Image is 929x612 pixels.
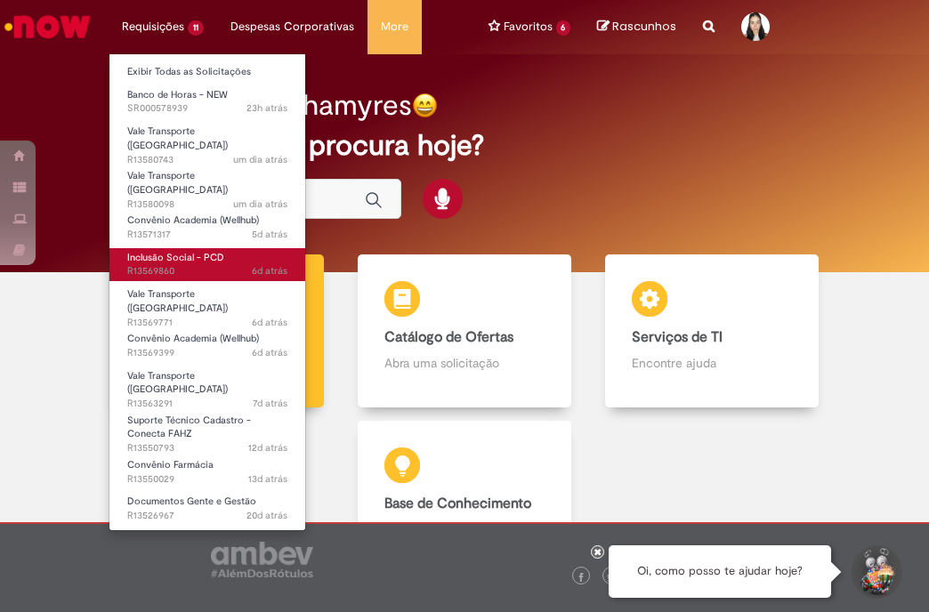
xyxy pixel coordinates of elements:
[504,18,553,36] span: Favoritos
[109,211,305,244] a: Aberto R13571317 : Convênio Academia (Wellhub)
[252,264,287,278] span: 6d atrás
[607,573,616,582] img: logo_footer_twitter.png
[127,101,287,116] span: SR000578939
[384,521,545,539] p: Consulte e aprenda
[127,397,287,411] span: R13563291
[127,287,228,315] span: Vale Transporte ([GEOGRAPHIC_DATA])
[188,20,204,36] span: 11
[381,18,408,36] span: More
[252,264,287,278] time: 26/09/2025 10:42:21
[109,492,305,525] a: Aberto R13526967 : Documentos Gente e Gestão
[252,346,287,359] time: 26/09/2025 09:37:10
[252,346,287,359] span: 6d atrás
[122,18,184,36] span: Requisições
[253,397,287,410] span: 7d atrás
[211,542,313,577] img: logo_footer_ambev_rotulo_gray.png
[127,346,287,360] span: R13569399
[109,166,305,205] a: Aberto R13580098 : Vale Transporte (VT)
[127,153,287,167] span: R13580743
[246,101,287,115] time: 30/09/2025 14:01:31
[149,130,780,161] h2: O que você procura hoje?
[127,332,259,345] span: Convênio Academia (Wellhub)
[252,228,287,241] time: 26/09/2025 15:48:33
[127,264,287,278] span: R13569860
[127,88,228,101] span: Banco de Horas - NEW
[412,93,438,118] img: happy-face.png
[577,573,586,582] img: logo_footer_facebook.png
[127,213,259,227] span: Convênio Academia (Wellhub)
[127,369,228,397] span: Vale Transporte ([GEOGRAPHIC_DATA])
[246,509,287,522] span: 20d atrás
[248,472,287,486] span: 13d atrás
[233,153,287,166] time: 30/09/2025 11:05:29
[612,18,676,35] span: Rascunhos
[109,455,305,488] a: Aberto R13550029 : Convênio Farmácia
[341,254,588,408] a: Catálogo de Ofertas Abra uma solicitação
[384,354,545,372] p: Abra uma solicitação
[109,85,305,118] a: Aberto SR000578939 : Banco de Horas - NEW
[556,20,571,36] span: 6
[109,122,305,160] a: Aberto R13580743 : Vale Transporte (VT)
[109,248,305,281] a: Aberto R13569860 : Inclusão Social - PCD
[109,411,305,449] a: Aberto R13550793 : Suporte Técnico Cadastro - Conecta FAHZ
[127,228,287,242] span: R13571317
[109,366,305,405] a: Aberto R13563291 : Vale Transporte (VT)
[127,316,287,330] span: R13569771
[93,254,341,408] a: Tirar dúvidas Tirar dúvidas com Lupi Assist e Gen Ai
[127,441,287,455] span: R13550793
[252,228,287,241] span: 5d atrás
[127,495,256,508] span: Documentos Gente e Gestão
[127,472,287,487] span: R13550029
[127,169,228,197] span: Vale Transporte ([GEOGRAPHIC_DATA])
[246,101,287,115] span: 23h atrás
[127,251,224,264] span: Inclusão Social - PCD
[93,421,836,557] a: Base de Conhecimento Consulte e aprenda
[233,197,287,211] time: 30/09/2025 09:27:34
[384,495,531,512] b: Base de Conhecimento
[632,354,793,372] p: Encontre ajuda
[233,197,287,211] span: um dia atrás
[246,509,287,522] time: 12/09/2025 10:38:47
[248,472,287,486] time: 19/09/2025 11:00:25
[588,254,836,408] a: Serviços de TI Encontre ajuda
[233,153,287,166] span: um dia atrás
[252,316,287,329] span: 6d atrás
[253,397,287,410] time: 24/09/2025 14:31:06
[632,328,723,346] b: Serviços de TI
[127,509,287,523] span: R13526967
[252,316,287,329] time: 26/09/2025 10:27:59
[127,197,287,212] span: R13580098
[109,53,306,531] ul: Requisições
[609,545,831,598] div: Oi, como posso te ajudar hoje?
[2,9,93,44] img: ServiceNow
[248,441,287,455] span: 12d atrás
[230,18,354,36] span: Despesas Corporativas
[384,328,513,346] b: Catálogo de Ofertas
[109,62,305,82] a: Exibir Todas as Solicitações
[127,125,228,152] span: Vale Transporte ([GEOGRAPHIC_DATA])
[109,329,305,362] a: Aberto R13569399 : Convênio Academia (Wellhub)
[109,285,305,323] a: Aberto R13569771 : Vale Transporte (VT)
[248,441,287,455] time: 19/09/2025 13:52:33
[597,18,676,35] a: No momento, sua lista de rascunhos tem 0 Itens
[127,414,251,441] span: Suporte Técnico Cadastro - Conecta FAHZ
[127,458,214,471] span: Convênio Farmácia
[849,545,902,599] button: Iniciar Conversa de Suporte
